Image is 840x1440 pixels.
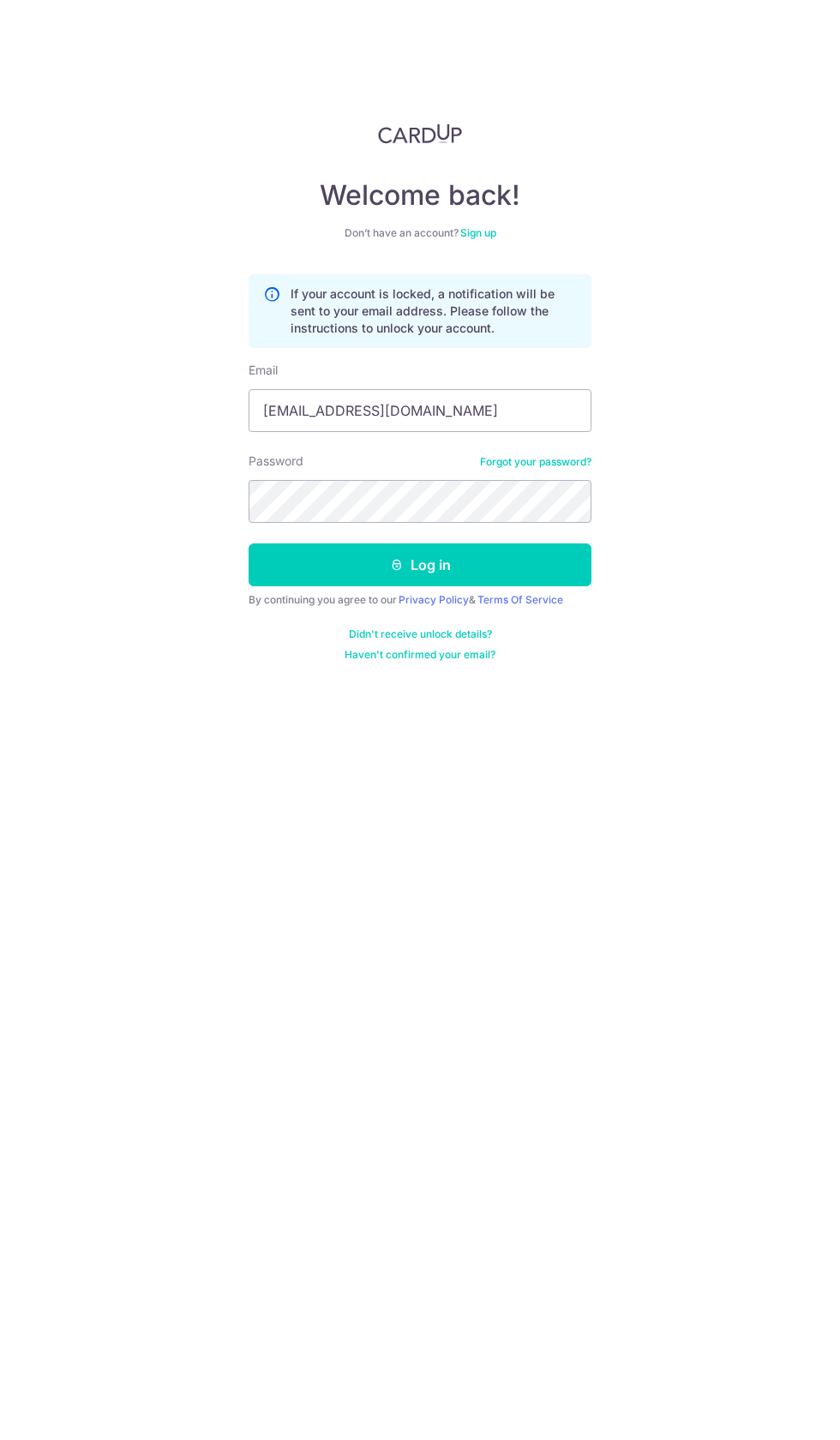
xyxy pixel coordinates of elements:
[291,285,577,337] p: If your account is locked, a notification will be sent to your email address. Please follow the i...
[480,455,591,469] a: Forgot your password?
[378,123,462,144] img: CardUp Logo
[249,453,303,470] label: Password
[249,389,591,432] input: Enter your Email
[460,226,496,239] a: Sign up
[249,362,278,379] label: Email
[399,593,469,606] a: Privacy Policy
[249,178,591,213] h4: Welcome back!
[349,627,492,641] a: Didn't receive unlock details?
[249,543,591,586] button: Log in
[477,593,563,606] a: Terms Of Service
[345,648,495,662] a: Haven't confirmed your email?
[249,226,591,240] div: Don’t have an account?
[249,593,591,607] div: By continuing you agree to our &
